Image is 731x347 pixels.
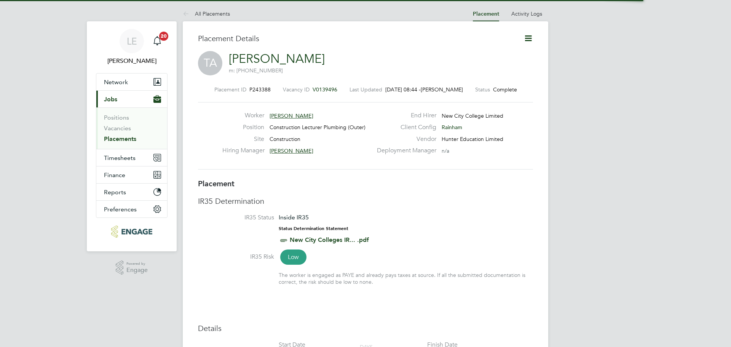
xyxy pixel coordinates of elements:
strong: Status Determination Statement [279,226,348,231]
label: Last Updated [350,86,382,93]
a: Powered byEngage [116,261,148,275]
a: Activity Logs [511,10,542,17]
div: Jobs [96,107,167,149]
button: Finance [96,166,167,183]
span: Rainham [442,124,462,131]
span: Construction Lecturer Plumbing (Outer) [270,124,365,131]
label: Position [222,123,264,131]
a: Placement [473,11,499,17]
span: Jobs [104,96,117,103]
label: Worker [222,112,264,120]
b: Placement [198,179,235,188]
label: IR35 Status [198,214,274,222]
h3: Placement Details [198,34,512,43]
a: Go to home page [96,225,168,238]
span: [PERSON_NAME] [270,147,313,154]
label: Status [475,86,490,93]
button: Network [96,74,167,90]
a: Vacancies [104,125,131,132]
span: New City College Limited [442,112,503,119]
img: huntereducation-logo-retina.png [111,225,152,238]
span: [PERSON_NAME] [270,112,313,119]
label: End Hirer [372,112,436,120]
label: Client Config [372,123,436,131]
label: IR35 Risk [198,253,274,261]
span: Reports [104,189,126,196]
span: Powered by [126,261,148,267]
span: [DATE] 08:44 - [385,86,421,93]
span: Network [104,78,128,86]
span: Laurence Elkington [96,56,168,66]
label: Vacancy ID [283,86,310,93]
span: Finance [104,171,125,179]
span: P243388 [249,86,271,93]
a: Placements [104,135,136,142]
a: 20 [150,29,165,53]
span: 20 [159,32,168,41]
span: V0139496 [313,86,337,93]
a: Positions [104,114,129,121]
span: m: [PHONE_NUMBER] [229,67,283,74]
span: Timesheets [104,154,136,162]
h3: IR35 Determination [198,196,533,206]
span: TA [198,51,222,75]
button: Jobs [96,91,167,107]
label: Site [222,135,264,143]
span: Construction [270,136,300,142]
label: Placement ID [214,86,246,93]
nav: Main navigation [87,21,177,251]
a: All Placements [183,10,230,17]
button: Preferences [96,201,167,217]
a: New City Colleges IR... .pdf [290,236,369,243]
label: Vendor [372,135,436,143]
button: Timesheets [96,149,167,166]
span: Low [280,249,306,265]
a: LE[PERSON_NAME] [96,29,168,66]
label: Deployment Manager [372,147,436,155]
span: Inside IR35 [279,214,309,221]
span: Hunter Education Limited [442,136,503,142]
button: Reports [96,184,167,200]
label: Hiring Manager [222,147,264,155]
a: [PERSON_NAME] [229,51,325,66]
span: Preferences [104,206,137,213]
div: The worker is engaged as PAYE and already pays taxes at source. If all the submitted documentatio... [279,272,533,285]
h3: Details [198,323,533,333]
span: Engage [126,267,148,273]
span: [PERSON_NAME] [421,86,463,93]
span: LE [127,36,137,46]
span: n/a [442,147,449,154]
span: Complete [493,86,517,93]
